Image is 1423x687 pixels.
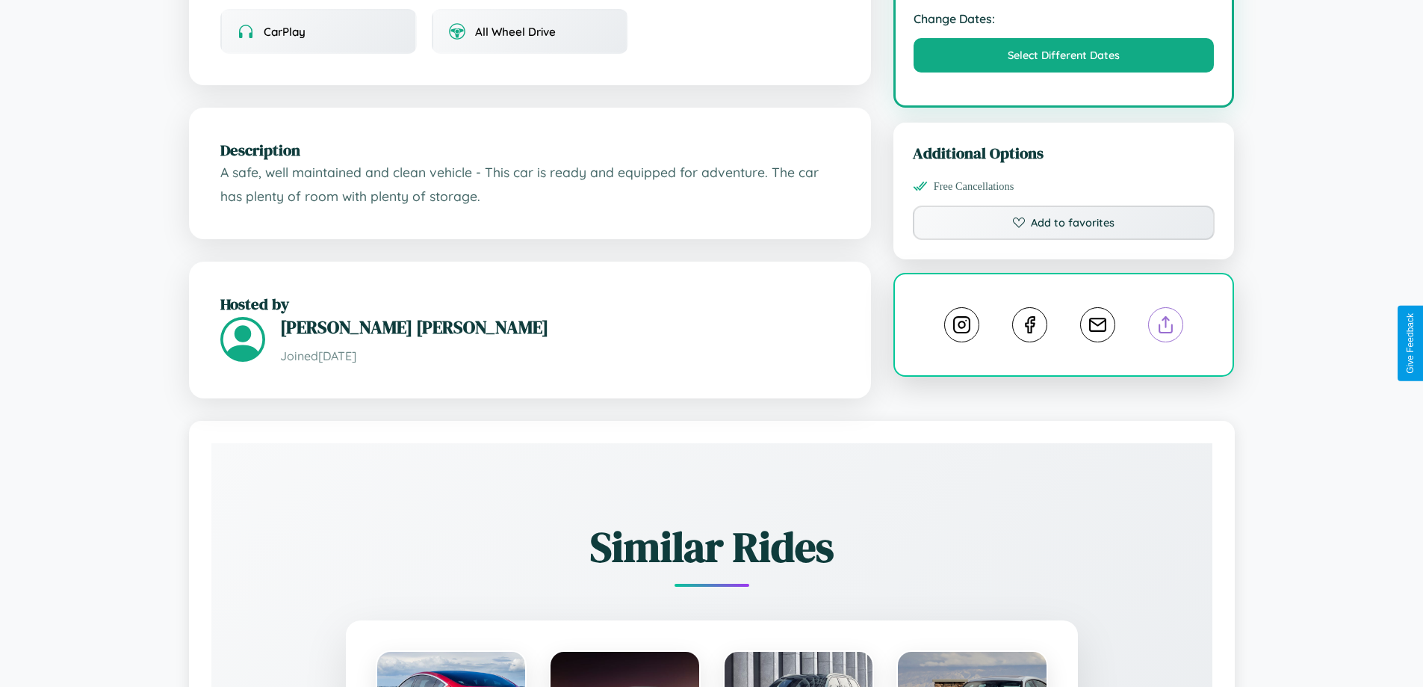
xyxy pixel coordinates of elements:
span: Free Cancellations [934,180,1014,193]
h2: Hosted by [220,293,840,315]
button: Select Different Dates [914,38,1215,73]
span: CarPlay [264,25,306,39]
button: Add to favorites [913,206,1215,240]
h3: [PERSON_NAME] [PERSON_NAME] [280,315,840,339]
div: Give Feedback [1405,313,1416,374]
h3: Additional Options [913,142,1215,164]
h2: Similar Rides [264,518,1160,576]
strong: Change Dates: [914,11,1215,26]
span: All Wheel Drive [475,25,556,39]
h2: Description [220,139,840,161]
p: Joined [DATE] [280,345,840,367]
p: A safe, well maintained and clean vehicle - This car is ready and equipped for adventure. The car... [220,161,840,208]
